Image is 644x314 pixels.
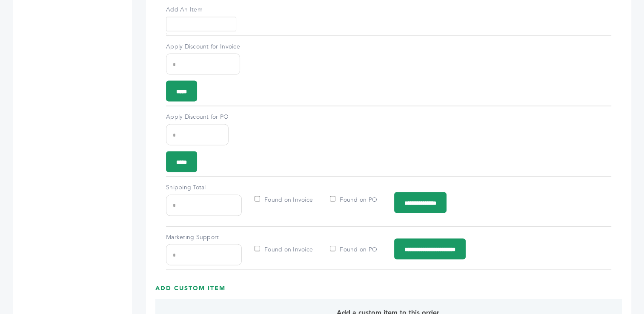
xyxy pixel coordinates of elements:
[255,196,260,202] input: Found on Invoice
[255,196,313,204] label: Found on Invoice
[166,113,229,121] label: Apply Discount for PO
[155,284,622,293] h3: Add Custom Item
[330,245,377,254] label: Found on PO
[166,43,240,51] label: Apply Discount for Invoice
[166,183,242,192] label: Shipping Total
[330,196,377,204] label: Found on PO
[255,246,260,251] input: Found on Invoice
[330,196,335,202] input: Found on PO
[166,6,611,14] label: Add An Item
[255,245,313,254] label: Found on Invoice
[166,233,242,242] label: Marketing Support
[330,246,335,251] input: Found on PO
